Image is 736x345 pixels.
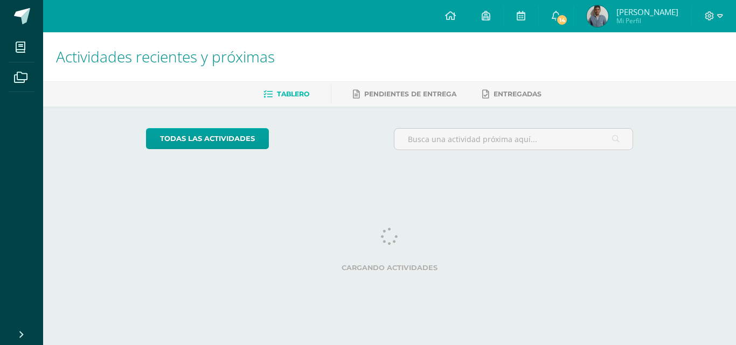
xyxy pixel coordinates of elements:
[364,90,456,98] span: Pendientes de entrega
[263,86,309,103] a: Tablero
[616,16,678,25] span: Mi Perfil
[494,90,541,98] span: Entregadas
[146,128,269,149] a: todas las Actividades
[587,5,608,27] img: 96c9b95136652c88641d1038b5dd049d.png
[146,264,634,272] label: Cargando actividades
[353,86,456,103] a: Pendientes de entrega
[56,46,275,67] span: Actividades recientes y próximas
[394,129,633,150] input: Busca una actividad próxima aquí...
[277,90,309,98] span: Tablero
[556,14,568,26] span: 14
[482,86,541,103] a: Entregadas
[616,6,678,17] span: [PERSON_NAME]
